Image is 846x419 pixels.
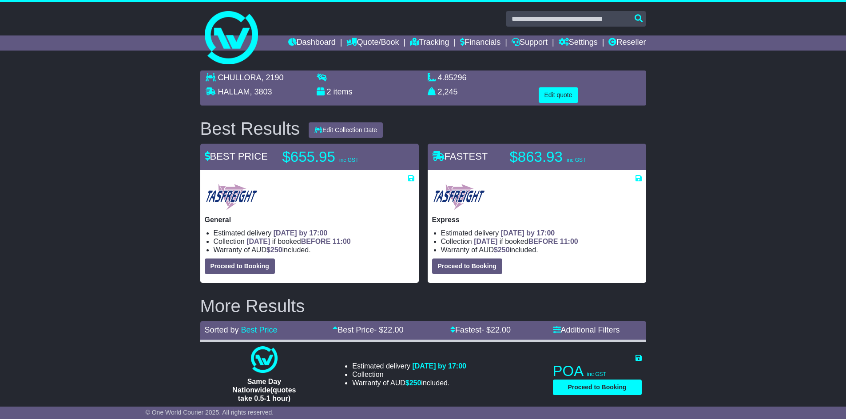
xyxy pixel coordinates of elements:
[301,238,331,245] span: BEFORE
[567,157,586,163] span: inc GST
[288,35,336,51] a: Dashboard
[200,296,646,316] h2: More Results
[438,73,467,82] span: 4.85296
[553,380,642,395] button: Proceed to Booking
[432,151,488,162] span: FASTEST
[205,215,414,224] p: General
[241,325,278,334] a: Best Price
[498,246,510,254] span: 250
[214,246,414,254] li: Warranty of AUD included.
[309,122,383,138] button: Edit Collection Date
[432,183,486,211] img: Tasfreight: Express
[409,379,421,387] span: 250
[553,362,642,380] p: POA
[450,325,511,334] a: Fastest- $22.00
[608,35,646,51] a: Reseller
[501,229,555,237] span: [DATE] by 17:00
[481,325,511,334] span: - $
[412,362,466,370] span: [DATE] by 17:00
[560,238,578,245] span: 11:00
[218,73,262,82] span: CHULLORA
[539,87,578,103] button: Edit quote
[441,229,642,237] li: Estimated delivery
[205,183,258,211] img: Tasfreight: General
[327,87,331,96] span: 2
[441,246,642,254] li: Warranty of AUD included.
[491,325,511,334] span: 22.00
[205,258,275,274] button: Proceed to Booking
[460,35,500,51] a: Financials
[214,237,414,246] li: Collection
[274,229,328,237] span: [DATE] by 17:00
[205,151,268,162] span: BEST PRICE
[218,87,250,96] span: HALLAM
[383,325,403,334] span: 22.00
[266,246,282,254] span: $
[352,370,466,379] li: Collection
[432,258,502,274] button: Proceed to Booking
[528,238,558,245] span: BEFORE
[553,325,620,334] a: Additional Filters
[438,87,458,96] span: 2,245
[410,35,449,51] a: Tracking
[214,229,414,237] li: Estimated delivery
[432,215,642,224] p: Express
[352,362,466,370] li: Estimated delivery
[512,35,548,51] a: Support
[334,87,353,96] span: items
[559,35,598,51] a: Settings
[333,325,403,334] a: Best Price- $22.00
[441,237,642,246] li: Collection
[270,246,282,254] span: 250
[251,346,278,373] img: One World Courier: Same Day Nationwide(quotes take 0.5-1 hour)
[474,238,497,245] span: [DATE]
[146,409,274,416] span: © One World Courier 2025. All rights reserved.
[205,325,239,334] span: Sorted by
[196,119,305,138] div: Best Results
[510,148,621,166] p: $863.93
[474,238,578,245] span: if booked
[262,73,284,82] span: , 2190
[250,87,272,96] span: , 3803
[339,157,358,163] span: inc GST
[232,378,296,402] span: Same Day Nationwide(quotes take 0.5-1 hour)
[246,238,270,245] span: [DATE]
[246,238,350,245] span: if booked
[282,148,393,166] p: $655.95
[333,238,351,245] span: 11:00
[587,371,606,377] span: inc GST
[374,325,403,334] span: - $
[494,246,510,254] span: $
[352,379,466,387] li: Warranty of AUD included.
[405,379,421,387] span: $
[346,35,399,51] a: Quote/Book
